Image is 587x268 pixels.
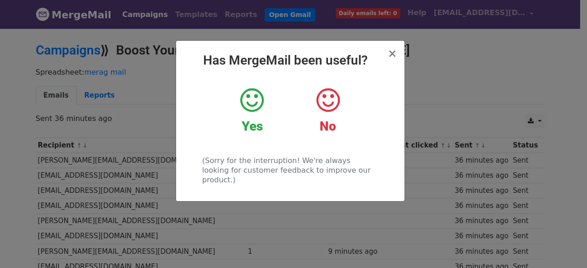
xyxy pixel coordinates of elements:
[221,87,283,134] a: Yes
[242,119,263,134] strong: Yes
[388,48,397,59] button: Close
[388,47,397,60] span: ×
[183,53,397,68] h2: Has MergeMail been useful?
[202,156,378,185] p: (Sorry for the interruption! We're always looking for customer feedback to improve our product.)
[320,119,336,134] strong: No
[297,87,359,134] a: No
